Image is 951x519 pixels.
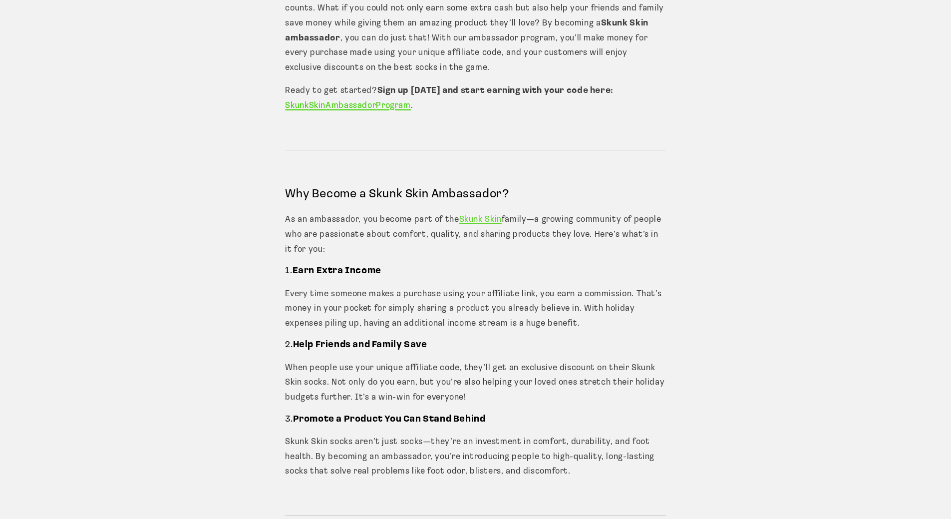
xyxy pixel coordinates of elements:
[285,101,410,110] a: SkunkSkinAmbassadorProgram
[285,340,665,351] h3: 2.
[285,187,665,202] h2: Why Become a Skunk Skin Ambassador?
[285,212,665,257] p: As an ambassador, you become part of the family—a growing community of people who are passionate ...
[285,361,665,405] p: When people use your unique affiliate code, they’ll get an exclusive discount on their Skunk Skin...
[285,19,648,42] strong: Skunk Skin ambassador
[285,266,665,277] h3: 1.
[293,415,486,424] strong: Promote a Product You Can Stand Behind
[325,101,376,110] span: Ambassador
[285,101,309,110] span: Skunk
[376,101,410,110] span: Program
[377,86,614,95] strong: Sign up [DATE] and start earning with your code here:
[293,341,427,350] strong: Help Friends and Family Save
[293,267,381,276] strong: Earn Extra Income
[285,83,665,113] p: Ready to get started? .
[459,215,502,224] a: Skunk Skin
[285,414,665,426] h3: 3.
[309,101,326,110] span: Skin
[285,435,665,479] p: Skunk Skin socks aren’t just socks—they’re an investment in comfort, durability, and foot health....
[285,287,665,331] p: Every time someone makes a purchase using your affiliate link, you earn a commission. That’s mone...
